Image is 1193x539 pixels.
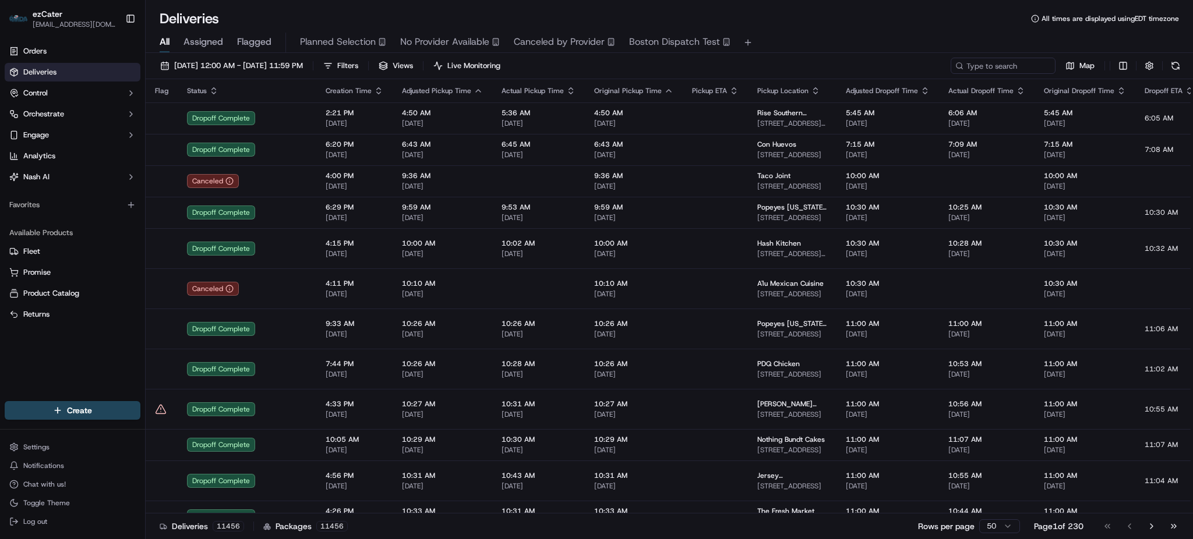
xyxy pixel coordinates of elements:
[502,481,576,491] span: [DATE]
[502,150,576,159] span: [DATE]
[316,521,348,531] div: 11456
[948,445,1025,455] span: [DATE]
[402,506,483,516] span: 10:33 AM
[502,471,576,480] span: 10:43 AM
[82,197,141,206] a: Powered byPylon
[757,213,827,222] span: [STREET_ADDRESS]
[1145,244,1178,253] span: 10:32 AM
[7,164,94,185] a: 📗Knowledge Base
[1145,476,1178,485] span: 11:04 AM
[846,140,930,149] span: 7:15 AM
[846,359,930,368] span: 11:00 AM
[948,119,1025,128] span: [DATE]
[502,249,576,258] span: [DATE]
[23,130,49,140] span: Engage
[326,239,383,248] span: 4:15 PM
[5,196,140,214] div: Favorites
[948,329,1025,339] span: [DATE]
[393,61,413,71] span: Views
[846,410,930,419] span: [DATE]
[948,150,1025,159] span: [DATE]
[1145,512,1178,521] span: 10:44 AM
[948,203,1025,212] span: 10:25 AM
[23,480,66,489] span: Chat with us!
[757,279,824,288] span: A'lu Mexican Cuisine
[33,8,62,20] span: ezCater
[5,224,140,242] div: Available Products
[502,410,576,419] span: [DATE]
[948,213,1025,222] span: [DATE]
[594,140,673,149] span: 6:43 AM
[1044,471,1126,480] span: 11:00 AM
[326,249,383,258] span: [DATE]
[5,263,140,282] button: Promise
[23,517,47,526] span: Log out
[326,86,372,95] span: Creation Time
[757,86,809,95] span: Pickup Location
[326,399,383,409] span: 4:33 PM
[594,171,673,180] span: 9:36 AM
[326,329,383,339] span: [DATE]
[402,435,483,444] span: 10:29 AM
[23,109,64,119] span: Orchestrate
[1044,279,1126,288] span: 10:30 AM
[23,267,51,278] span: Promise
[155,86,168,95] span: Flag
[1034,520,1083,532] div: Page 1 of 230
[846,279,930,288] span: 10:30 AM
[846,119,930,128] span: [DATE]
[757,506,814,516] span: The Fresh Market
[5,476,140,492] button: Chat with us!
[402,445,483,455] span: [DATE]
[757,119,827,128] span: [STREET_ADDRESS][PERSON_NAME]
[1044,410,1126,419] span: [DATE]
[846,471,930,480] span: 11:00 AM
[846,213,930,222] span: [DATE]
[5,439,140,455] button: Settings
[948,481,1025,491] span: [DATE]
[23,288,79,299] span: Product Catalog
[1044,119,1126,128] span: [DATE]
[1044,182,1126,191] span: [DATE]
[1044,213,1126,222] span: [DATE]
[1044,319,1126,328] span: 11:00 AM
[948,399,1025,409] span: 10:56 AM
[326,319,383,328] span: 9:33 AM
[846,370,930,379] span: [DATE]
[757,359,800,368] span: PDQ Chicken
[12,47,212,65] p: Welcome 👋
[502,506,576,516] span: 10:31 AM
[402,329,483,339] span: [DATE]
[846,481,930,491] span: [DATE]
[326,182,383,191] span: [DATE]
[1044,203,1126,212] span: 10:30 AM
[402,481,483,491] span: [DATE]
[1060,58,1100,74] button: Map
[98,170,108,179] div: 💻
[402,108,483,118] span: 4:50 AM
[160,35,170,49] span: All
[846,182,930,191] span: [DATE]
[5,126,140,144] button: Engage
[12,170,21,179] div: 📗
[846,150,930,159] span: [DATE]
[174,61,303,71] span: [DATE] 12:00 AM - [DATE] 11:59 PM
[326,435,383,444] span: 10:05 AM
[514,35,605,49] span: Canceled by Provider
[5,458,140,474] button: Notifications
[300,35,376,49] span: Planned Selection
[948,319,1025,328] span: 11:00 AM
[326,150,383,159] span: [DATE]
[502,108,576,118] span: 5:36 AM
[428,58,506,74] button: Live Monitoring
[846,171,930,180] span: 10:00 AM
[160,520,244,532] div: Deliveries
[594,249,673,258] span: [DATE]
[1044,171,1126,180] span: 10:00 AM
[326,119,383,128] span: [DATE]
[160,9,219,28] h1: Deliveries
[237,35,271,49] span: Flagged
[12,111,33,132] img: 1736555255976-a54dd68f-1ca7-489b-9aae-adbdc363a1c4
[9,288,136,299] a: Product Catalog
[23,46,47,56] span: Orders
